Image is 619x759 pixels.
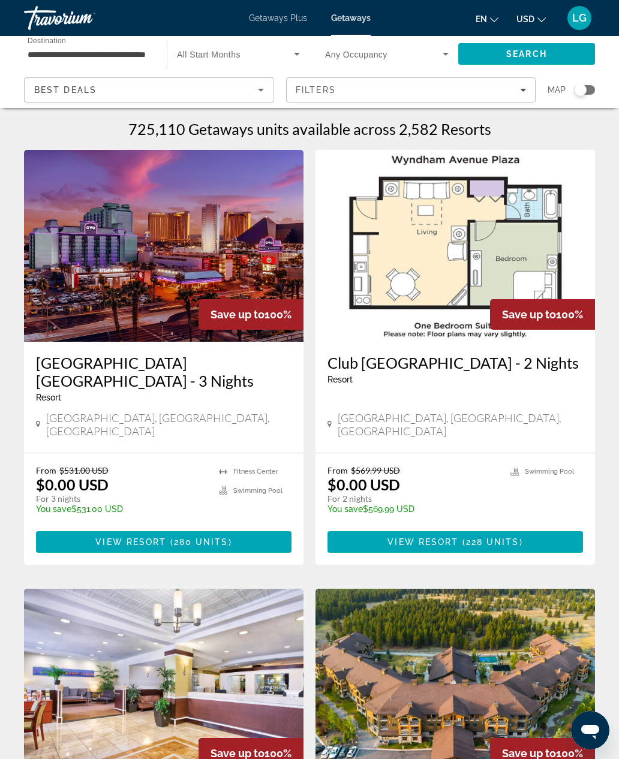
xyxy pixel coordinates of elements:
h1: 725,110 Getaways units available across 2,582 Resorts [128,120,491,138]
span: Swimming Pool [233,487,283,495]
span: USD [516,14,534,24]
button: User Menu [564,5,595,31]
span: Resort [36,393,61,402]
button: Search [458,43,595,65]
img: Club Wyndham Avenue Plaza - 2 Nights [315,150,595,342]
img: OYO Hotel & Casino Las Vegas - 3 Nights [24,150,304,342]
span: 280 units [174,537,229,547]
a: Club [GEOGRAPHIC_DATA] - 2 Nights [327,354,583,372]
button: View Resort(228 units) [327,531,583,553]
a: Getaways Plus [249,13,307,23]
span: From [327,465,348,475]
p: $531.00 USD [36,504,207,514]
span: Save up to [211,308,265,321]
p: For 2 nights [327,493,498,504]
div: 100% [490,299,595,330]
mat-select: Sort by [34,83,264,97]
span: LG [572,12,587,24]
p: $569.99 USD [327,504,498,514]
span: $531.00 USD [59,465,109,475]
span: View Resort [95,537,166,547]
div: 100% [199,299,304,330]
a: Travorium [24,2,144,34]
span: Destination [28,37,66,44]
input: Select destination [28,47,151,62]
a: Getaways [331,13,371,23]
span: From [36,465,56,475]
span: 228 units [466,537,519,547]
span: Search [506,49,547,59]
span: Map [548,82,566,98]
span: All Start Months [177,50,241,59]
span: ( ) [458,537,522,547]
span: $569.99 USD [351,465,400,475]
span: Best Deals [34,85,97,95]
a: [GEOGRAPHIC_DATA] [GEOGRAPHIC_DATA] - 3 Nights [36,354,292,390]
span: You save [327,504,363,514]
p: For 3 nights [36,493,207,504]
span: ( ) [166,537,232,547]
p: $0.00 USD [327,475,400,493]
button: Change language [476,10,498,28]
span: Any Occupancy [325,50,387,59]
p: $0.00 USD [36,475,109,493]
iframe: Button to launch messaging window [571,711,609,749]
span: Fitness Center [233,468,278,475]
span: [GEOGRAPHIC_DATA], [GEOGRAPHIC_DATA], [GEOGRAPHIC_DATA] [338,411,583,438]
span: Swimming Pool [525,468,574,475]
span: Resort [327,375,353,384]
button: Filters [286,77,536,103]
span: Filters [296,85,336,95]
button: Change currency [516,10,546,28]
span: You save [36,504,71,514]
span: [GEOGRAPHIC_DATA], [GEOGRAPHIC_DATA], [GEOGRAPHIC_DATA] [46,411,292,438]
span: Save up to [502,308,556,321]
button: View Resort(280 units) [36,531,292,553]
span: en [476,14,487,24]
span: View Resort [387,537,458,547]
